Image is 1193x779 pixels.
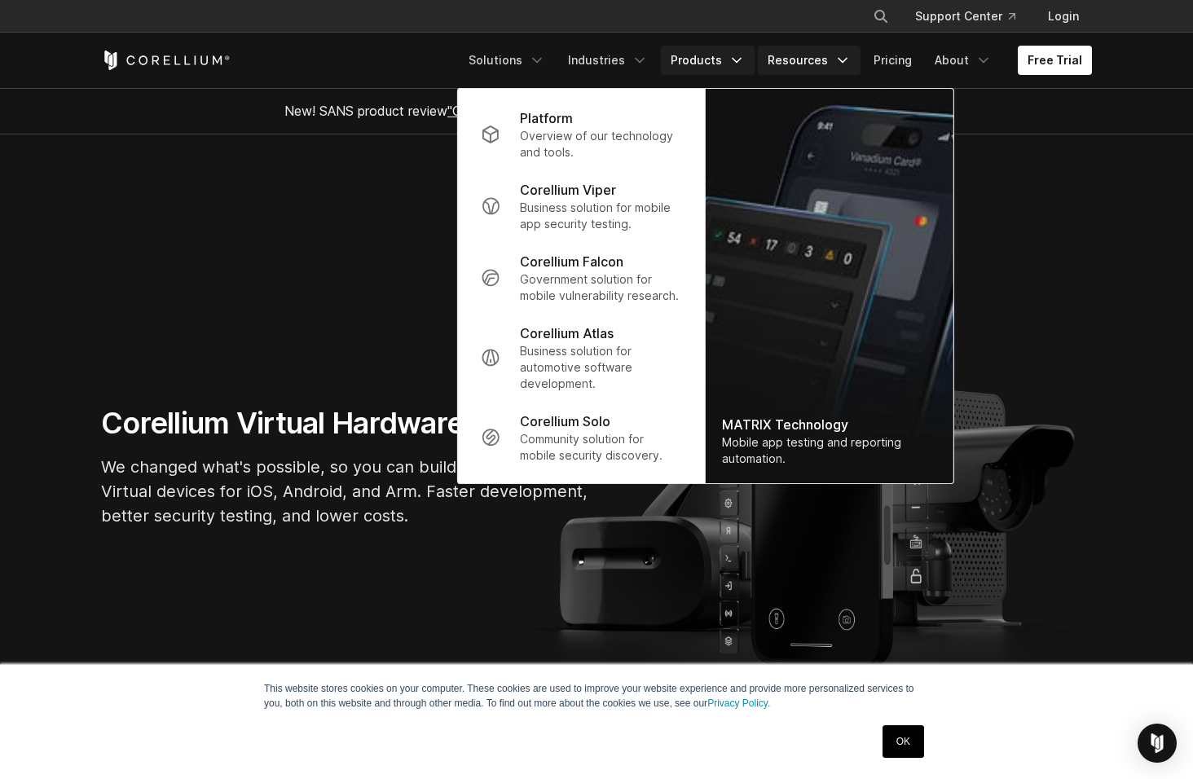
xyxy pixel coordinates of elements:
div: Open Intercom Messenger [1138,724,1177,763]
span: New! SANS product review now available. [284,103,909,119]
a: Corellium Viper Business solution for mobile app security testing. [468,170,695,242]
a: Products [661,46,755,75]
p: This website stores cookies on your computer. These cookies are used to improve your website expe... [264,681,929,711]
a: Support Center [902,2,1028,31]
a: OK [883,725,924,758]
a: Corellium Falcon Government solution for mobile vulnerability research. [468,242,695,314]
p: Corellium Viper [520,180,616,200]
a: Privacy Policy. [707,698,770,709]
a: Corellium Atlas Business solution for automotive software development. [468,314,695,402]
p: Platform [520,108,573,128]
div: MATRIX Technology [722,415,937,434]
a: Solutions [459,46,555,75]
a: About [925,46,1002,75]
a: Pricing [864,46,922,75]
p: Government solution for mobile vulnerability research. [520,271,682,304]
a: Login [1035,2,1092,31]
button: Search [866,2,896,31]
p: Corellium Atlas [520,323,614,343]
div: Navigation Menu [459,46,1092,75]
h1: Corellium Virtual Hardware [101,405,590,442]
a: Free Trial [1018,46,1092,75]
a: "Collaborative Mobile App Security Development and Analysis" [447,103,823,119]
a: Industries [558,46,658,75]
p: Business solution for mobile app security testing. [520,200,682,232]
p: Corellium Solo [520,412,610,431]
p: Corellium Falcon [520,252,623,271]
a: Platform Overview of our technology and tools. [468,99,695,170]
div: Mobile app testing and reporting automation. [722,434,937,467]
p: Business solution for automotive software development. [520,343,682,392]
p: We changed what's possible, so you can build what's next. Virtual devices for iOS, Android, and A... [101,455,590,528]
a: Resources [758,46,861,75]
p: Overview of our technology and tools. [520,128,682,161]
img: Matrix_WebNav_1x [706,89,953,483]
a: MATRIX Technology Mobile app testing and reporting automation. [706,89,953,483]
p: Community solution for mobile security discovery. [520,431,682,464]
a: Corellium Home [101,51,231,70]
div: Navigation Menu [853,2,1092,31]
a: Corellium Solo Community solution for mobile security discovery. [468,402,695,473]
